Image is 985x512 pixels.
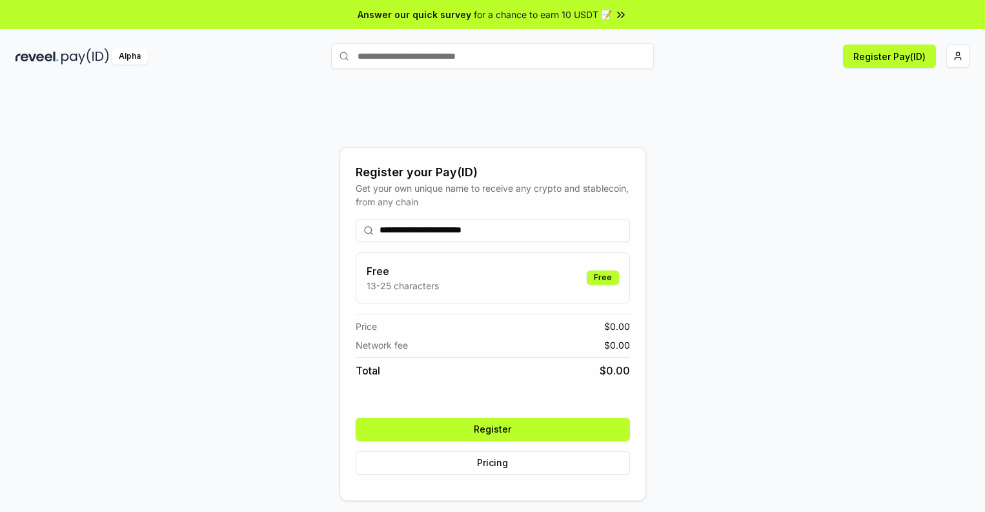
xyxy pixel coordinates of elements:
[604,338,630,352] span: $ 0.00
[604,320,630,333] span: $ 0.00
[15,48,59,65] img: reveel_dark
[356,418,630,441] button: Register
[356,338,408,352] span: Network fee
[356,363,380,378] span: Total
[356,320,377,333] span: Price
[474,8,612,21] span: for a chance to earn 10 USDT 📝
[587,271,619,285] div: Free
[367,263,439,279] h3: Free
[61,48,109,65] img: pay_id
[356,181,630,209] div: Get your own unique name to receive any crypto and stablecoin, from any chain
[843,45,936,68] button: Register Pay(ID)
[112,48,148,65] div: Alpha
[358,8,471,21] span: Answer our quick survey
[367,279,439,292] p: 13-25 characters
[600,363,630,378] span: $ 0.00
[356,451,630,475] button: Pricing
[356,163,630,181] div: Register your Pay(ID)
